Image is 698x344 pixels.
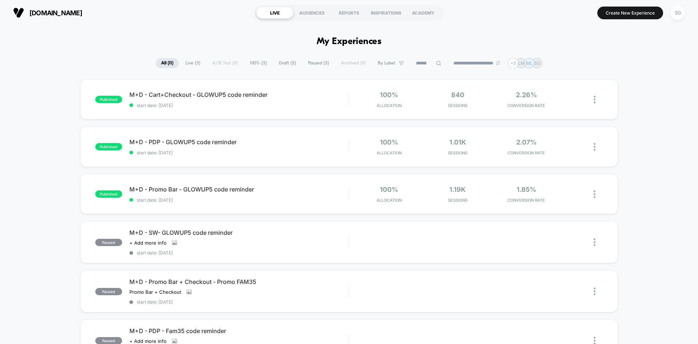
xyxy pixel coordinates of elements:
[380,186,398,193] span: 100%
[13,7,24,18] img: Visually logo
[129,197,349,203] span: start date: [DATE]
[449,138,466,146] span: 1.01k
[517,186,536,193] span: 1.85%
[302,58,334,68] span: Paused ( 3 )
[451,91,464,99] span: 840
[494,150,559,155] span: CONVERSION RATE
[380,138,398,146] span: 100%
[405,7,442,19] div: ACADEMY
[534,60,540,66] p: SG
[516,138,537,146] span: 2.07%
[494,103,559,108] span: CONVERSION RATE
[594,238,595,246] img: close
[377,103,402,108] span: Allocation
[129,150,349,155] span: start date: [DATE]
[129,250,349,256] span: start date: [DATE]
[129,338,167,344] span: + Add more info
[594,96,595,103] img: close
[377,150,402,155] span: Allocation
[330,7,368,19] div: REPORTS
[95,143,122,150] span: published
[129,186,349,193] span: M+D - Promo Bar - GLOWUP5 code reminder
[496,61,500,65] img: end
[273,58,301,68] span: Draft ( 5 )
[29,9,82,17] span: [DOMAIN_NAME]
[129,278,349,285] span: M+D - Promo Bar + Checkout - Promo FAM35
[156,58,179,68] span: All ( 11 )
[378,60,395,66] span: By Label
[95,288,122,295] span: paused
[671,6,685,20] div: SG
[256,7,293,19] div: LIVE
[244,58,272,68] span: 100% ( 3 )
[597,7,663,19] button: Create New Experience
[180,58,206,68] span: Live ( 3 )
[669,5,687,20] button: SG
[377,198,402,203] span: Allocation
[368,7,405,19] div: INSPIRATIONS
[129,138,349,146] span: M+D - PDP - GLOWUP5 code reminder
[129,240,167,246] span: + Add more info
[129,91,349,98] span: M+D - Cart+Checkout - GLOWUP5 code reminder
[11,7,84,19] button: [DOMAIN_NAME]
[95,190,122,198] span: published
[95,96,122,103] span: published
[425,150,490,155] span: Sessions
[129,299,349,305] span: start date: [DATE]
[518,60,525,66] p: LM
[594,288,595,295] img: close
[594,143,595,151] img: close
[425,198,490,203] span: Sessions
[516,91,537,99] span: 2.26%
[508,58,518,68] div: + 5
[129,289,181,295] span: Promo Bar + Checkout
[317,36,382,47] h1: My Experiences
[129,229,349,236] span: M+D - SW- GLOWUP5 code reminder
[594,190,595,198] img: close
[293,7,330,19] div: AUDIENCES
[449,186,466,193] span: 1.19k
[95,239,122,246] span: paused
[494,198,559,203] span: CONVERSION RATE
[526,60,533,66] p: WL
[425,103,490,108] span: Sessions
[380,91,398,99] span: 100%
[129,103,349,108] span: start date: [DATE]
[129,327,349,335] span: M+D - PDP - Fam35 code reminder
